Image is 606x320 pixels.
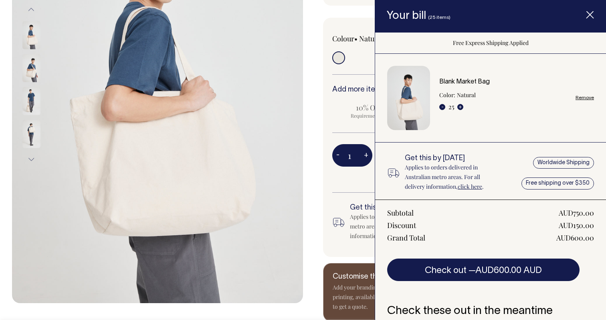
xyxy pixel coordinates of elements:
[25,1,37,19] button: Previous
[405,163,500,192] p: Applies to orders delivered in Australian metro areas. For all delivery information, .
[354,34,358,43] span: •
[559,220,594,230] div: AUD150.00
[387,208,414,218] div: Subtotal
[387,233,425,243] div: Grand Total
[556,233,594,243] div: AUD600.00
[350,204,461,212] h6: Get this by [DATE]
[332,86,569,94] h6: Add more items to save
[576,95,594,100] a: Remove
[22,120,40,148] img: natural
[387,220,416,230] div: Discount
[333,273,461,281] h6: Customise this product
[475,267,542,275] span: AUD600.00 AUD
[336,112,403,119] span: Requirement met
[333,283,461,312] p: Add your branding with embroidery and screen printing, available on quantities over 25. Contact u...
[359,34,383,43] label: Natural
[360,147,372,163] button: +
[25,151,37,169] button: Next
[22,87,40,115] img: natural
[332,147,343,163] button: -
[457,104,463,110] button: +
[332,100,407,121] input: 10% OFF Requirement met
[439,79,490,85] a: Blank Market Bag
[387,305,594,318] h6: Check these out in the meantime
[453,39,529,47] span: Free Express Shipping Applied
[22,21,40,49] img: natural
[559,208,594,218] div: AUD750.00
[336,103,403,112] span: 10% OFF
[22,54,40,82] img: natural
[428,15,450,20] span: (25 items)
[332,34,427,43] div: Colour
[350,212,461,241] div: Applies to orders delivered in Australian metro areas. For all delivery information, .
[387,66,430,130] img: Blank Market Bag
[439,104,445,110] button: -
[387,259,580,281] button: Check out —AUD600.00 AUD
[458,183,482,190] a: click here
[439,90,455,100] dt: Color:
[457,90,476,100] dd: Natural
[405,155,500,163] h6: Get this by [DATE]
